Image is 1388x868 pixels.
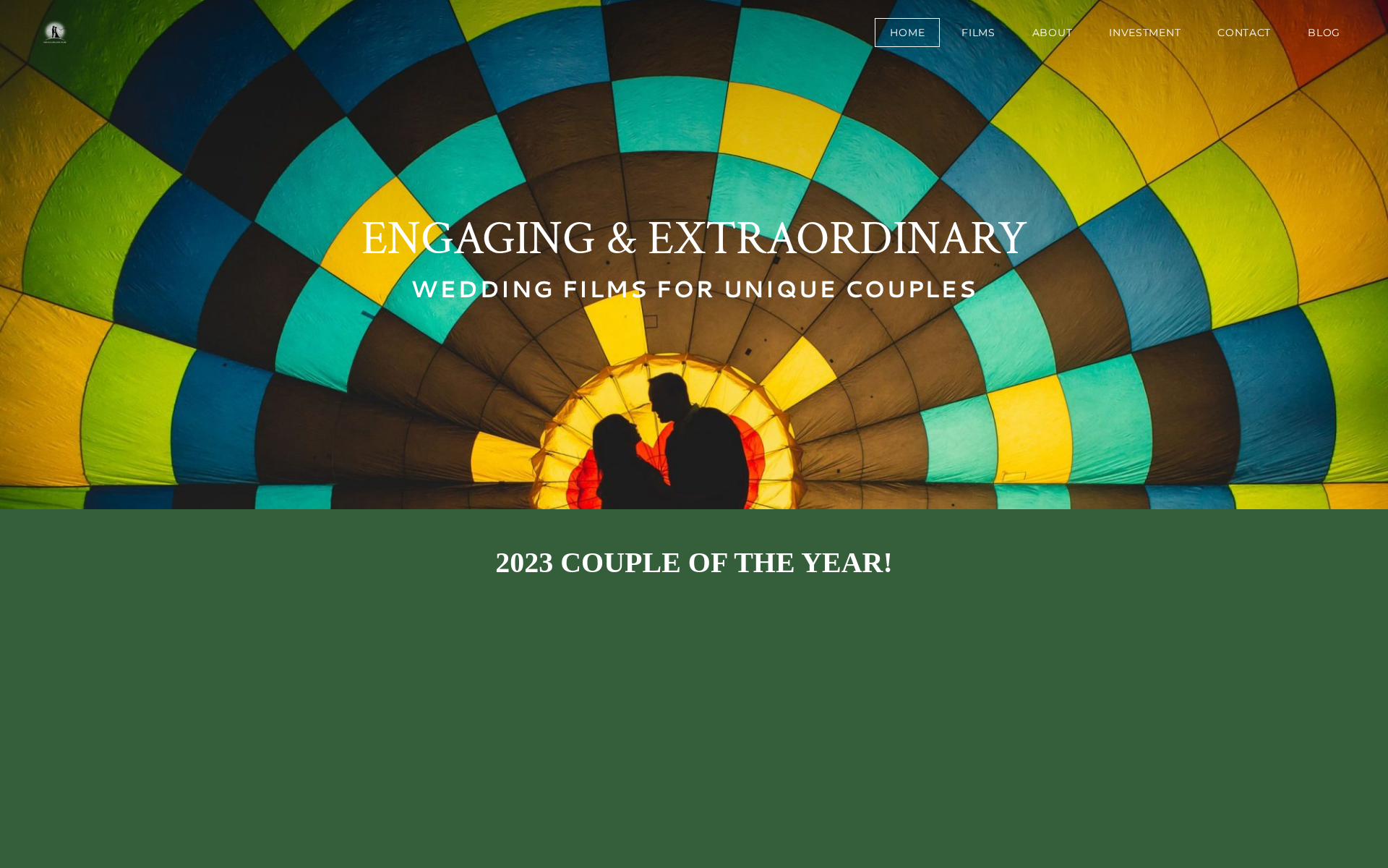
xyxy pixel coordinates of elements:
[1293,18,1355,47] a: BLOG
[946,18,1011,47] a: Films
[411,273,977,304] font: WEDDING FILMS FOR UNIQUE COUPLES
[1094,18,1196,47] a: Investment
[361,208,1027,270] a: ENGAGING & EXTRAORDINARY
[1017,18,1088,47] a: About
[495,546,893,579] font: 2023 Couple of the Year!
[29,18,80,47] img: One in a Million Films | Los Angeles Wedding Videographer
[875,18,940,47] a: Home
[1202,18,1286,47] a: Contact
